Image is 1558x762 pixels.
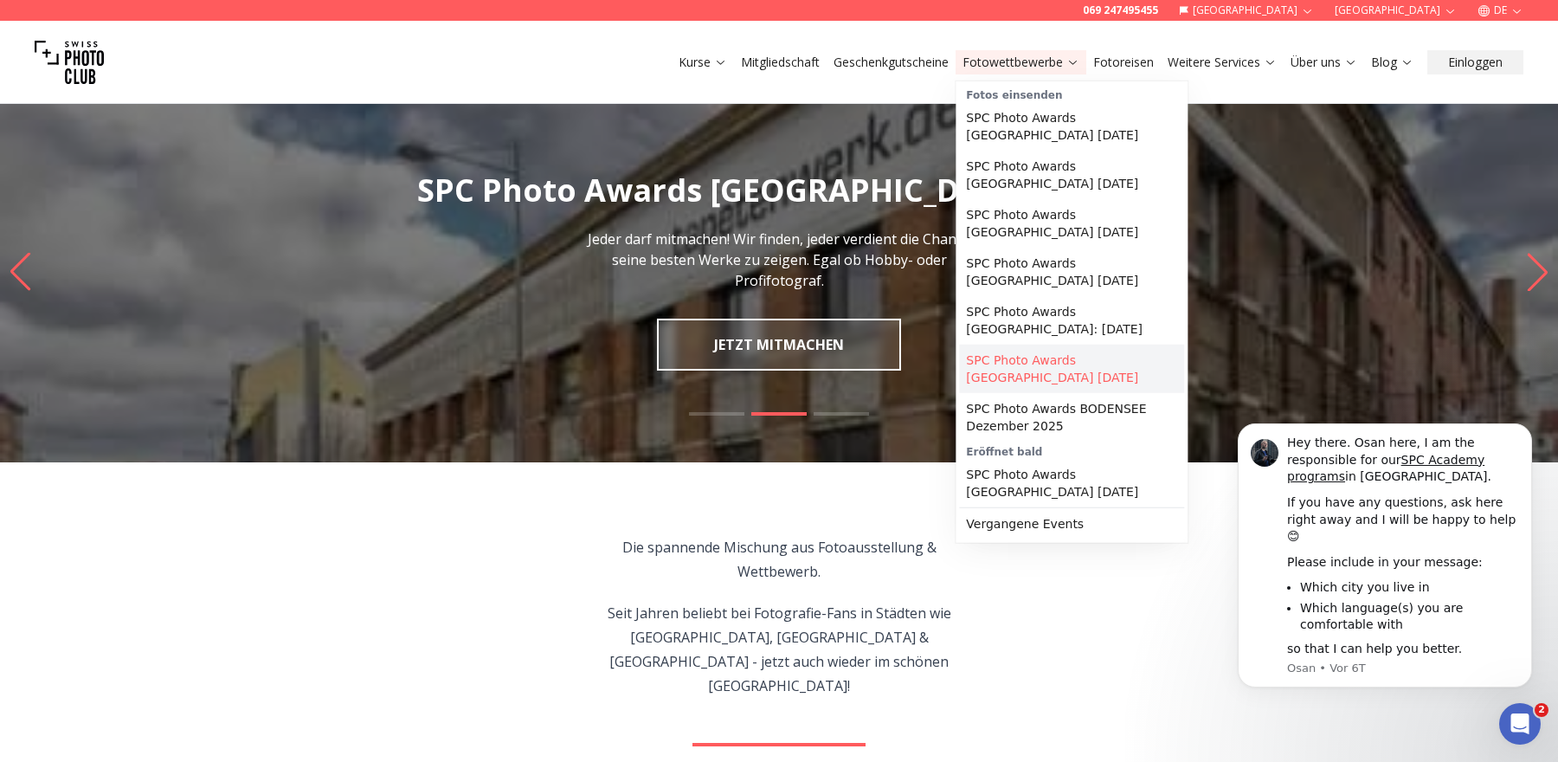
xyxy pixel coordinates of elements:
div: Eröffnet bald [959,442,1184,459]
button: Über uns [1284,50,1364,74]
iframe: Intercom notifications Nachricht [1212,420,1558,753]
a: SPC Photo Awards [GEOGRAPHIC_DATA] [DATE] [959,199,1184,248]
img: Swiss photo club [35,28,104,97]
button: Weitere Services [1161,50,1284,74]
a: Fotoreisen [1093,54,1154,71]
a: SPC Photo Awards [GEOGRAPHIC_DATA] [DATE] [959,102,1184,151]
button: Mitgliedschaft [734,50,827,74]
button: Fotoreisen [1086,50,1161,74]
a: Fotowettbewerbe [962,54,1079,71]
a: Mitgliedschaft [741,54,820,71]
a: SPC Photo Awards [GEOGRAPHIC_DATA] [DATE] [959,345,1184,393]
p: Die spannende Mischung aus Fotoausstellung & Wettbewerb. [582,535,977,584]
p: Jeder darf mitmachen! Wir finden, jeder verdient die Chance seine besten Werke zu zeigen. Egal ob... [585,229,973,291]
a: SPC Photo Awards [GEOGRAPHIC_DATA]: [DATE] [959,296,1184,345]
a: SPC Photo Awards BODENSEE Dezember 2025 [959,393,1184,442]
a: JETZT MITMACHEN [657,319,901,371]
a: Vergangene Events [959,508,1184,539]
iframe: Intercom live chat [1499,703,1541,745]
button: Blog [1364,50,1420,74]
a: 069 247495455 [1083,3,1158,17]
button: Geschenkgutscheine [827,50,956,74]
a: SPC Photo Awards [GEOGRAPHIC_DATA] [DATE] [959,248,1184,296]
div: Fotos einsenden [959,85,1184,102]
a: Kurse [679,54,727,71]
button: Kurse [672,50,734,74]
a: Weitere Services [1168,54,1277,71]
p: Seit Jahren beliebt bei Fotografie-Fans in Städten wie [GEOGRAPHIC_DATA], [GEOGRAPHIC_DATA] & [GE... [582,601,977,698]
button: Fotowettbewerbe [956,50,1086,74]
a: SPC Photo Awards [GEOGRAPHIC_DATA] [DATE] [959,459,1184,507]
span: 2 [1535,703,1548,717]
a: Über uns [1291,54,1357,71]
button: Einloggen [1427,50,1523,74]
a: Blog [1371,54,1413,71]
a: Geschenkgutscheine [834,54,949,71]
a: SPC Photo Awards [GEOGRAPHIC_DATA] [DATE] [959,151,1184,199]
